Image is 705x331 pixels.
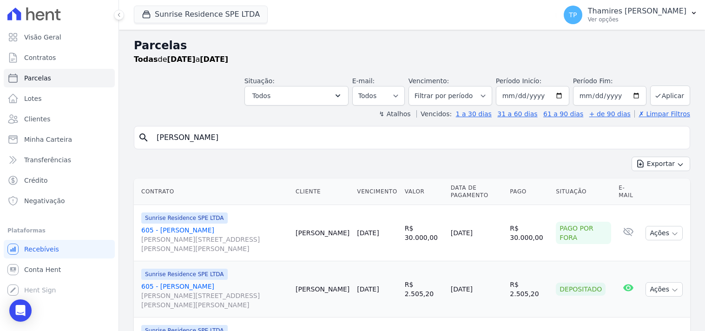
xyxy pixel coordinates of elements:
[456,110,492,118] a: 1 a 30 dias
[4,192,115,210] a: Negativação
[4,130,115,149] a: Minha Carteira
[416,110,452,118] label: Vencidos:
[134,37,690,54] h2: Parcelas
[24,196,65,205] span: Negativação
[138,132,149,143] i: search
[588,7,686,16] p: Thamires [PERSON_NAME]
[352,77,375,85] label: E-mail:
[24,176,48,185] span: Crédito
[134,54,228,65] p: de a
[4,240,115,258] a: Recebíveis
[7,225,111,236] div: Plataformas
[24,73,51,83] span: Parcelas
[24,135,72,144] span: Minha Carteira
[569,12,577,18] span: TP
[650,86,690,106] button: Aplicar
[134,55,158,64] strong: Todas
[4,171,115,190] a: Crédito
[497,110,537,118] a: 31 a 60 dias
[4,28,115,46] a: Visão Geral
[447,179,507,205] th: Data de Pagamento
[589,110,631,118] a: + de 90 dias
[506,261,552,318] td: R$ 2.505,20
[4,48,115,67] a: Contratos
[447,261,507,318] td: [DATE]
[200,55,228,64] strong: [DATE]
[506,179,552,205] th: Pago
[447,205,507,261] td: [DATE]
[615,179,642,205] th: E-mail
[588,16,686,23] p: Ver opções
[167,55,196,64] strong: [DATE]
[632,157,690,171] button: Exportar
[24,53,56,62] span: Contratos
[24,114,50,124] span: Clientes
[292,205,353,261] td: [PERSON_NAME]
[552,179,615,205] th: Situação
[556,283,606,296] div: Depositado
[556,222,611,244] div: Pago por fora
[141,282,288,310] a: 605 - [PERSON_NAME][PERSON_NAME][STREET_ADDRESS][PERSON_NAME][PERSON_NAME]
[24,245,59,254] span: Recebíveis
[141,212,228,224] span: Sunrise Residence SPE LTDA
[556,2,705,28] button: TP Thamires [PERSON_NAME] Ver opções
[543,110,583,118] a: 61 a 90 dias
[506,205,552,261] td: R$ 30.000,00
[409,77,449,85] label: Vencimento:
[401,179,447,205] th: Valor
[573,76,646,86] label: Período Fim:
[646,282,683,297] button: Ações
[292,179,353,205] th: Cliente
[401,261,447,318] td: R$ 2.505,20
[151,128,686,147] input: Buscar por nome do lote ou do cliente
[244,77,275,85] label: Situação:
[134,6,268,23] button: Sunrise Residence SPE LTDA
[24,33,61,42] span: Visão Geral
[634,110,690,118] a: ✗ Limpar Filtros
[357,285,379,293] a: [DATE]
[496,77,541,85] label: Período Inicío:
[353,179,401,205] th: Vencimento
[24,265,61,274] span: Conta Hent
[401,205,447,261] td: R$ 30.000,00
[4,151,115,169] a: Transferências
[4,260,115,279] a: Conta Hent
[24,94,42,103] span: Lotes
[4,110,115,128] a: Clientes
[9,299,32,322] div: Open Intercom Messenger
[24,155,71,165] span: Transferências
[357,229,379,237] a: [DATE]
[141,291,288,310] span: [PERSON_NAME][STREET_ADDRESS][PERSON_NAME][PERSON_NAME]
[134,179,292,205] th: Contrato
[244,86,349,106] button: Todos
[141,269,228,280] span: Sunrise Residence SPE LTDA
[292,261,353,318] td: [PERSON_NAME]
[141,235,288,253] span: [PERSON_NAME][STREET_ADDRESS][PERSON_NAME][PERSON_NAME]
[252,90,270,101] span: Todos
[141,225,288,253] a: 605 - [PERSON_NAME][PERSON_NAME][STREET_ADDRESS][PERSON_NAME][PERSON_NAME]
[4,89,115,108] a: Lotes
[379,110,410,118] label: ↯ Atalhos
[4,69,115,87] a: Parcelas
[646,226,683,240] button: Ações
